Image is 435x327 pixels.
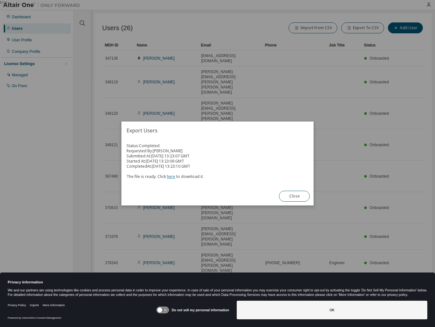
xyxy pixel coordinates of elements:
button: Close [279,191,310,202]
h2: Export Users [121,122,314,139]
div: Status: Completed Requested By: [PERSON_NAME] Started At: [DATE] 13:23:09 GMT Completed At: [DATE... [127,143,308,179]
div: The file is ready. Click to download it. [127,169,308,179]
a: here [167,174,175,179]
div: Submitted At: [DATE] 13:23:07 GMT [127,154,308,159]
